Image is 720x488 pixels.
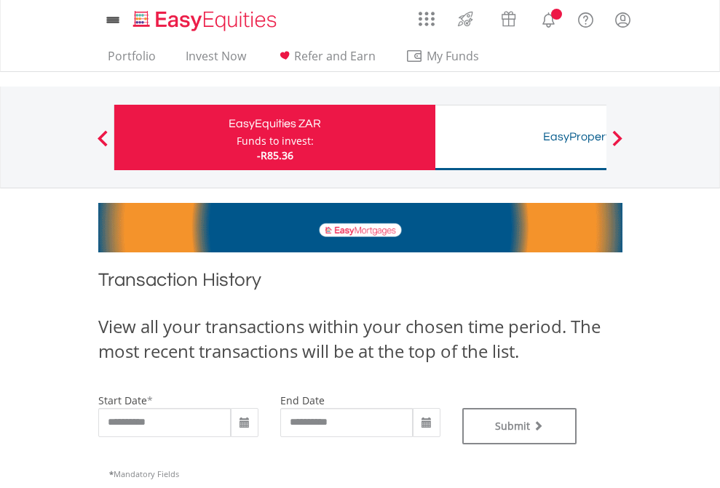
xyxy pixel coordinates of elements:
a: Portfolio [102,49,162,71]
button: Next [603,137,632,152]
img: thrive-v2.svg [454,7,478,31]
a: AppsGrid [409,4,444,27]
label: end date [280,393,325,407]
img: grid-menu-icon.svg [419,11,435,27]
a: Refer and Earn [270,49,381,71]
span: Mandatory Fields [109,468,179,479]
a: Vouchers [487,4,530,31]
div: EasyEquities ZAR [123,113,427,134]
label: start date [98,393,147,407]
a: Invest Now [180,49,252,71]
span: -R85.36 [257,148,293,162]
div: View all your transactions within your chosen time period. The most recent transactions will be a... [98,314,622,364]
a: Home page [127,4,282,33]
img: vouchers-v2.svg [497,7,521,31]
button: Previous [88,137,117,152]
span: Refer and Earn [294,48,376,64]
div: Funds to invest: [237,134,314,148]
a: FAQ's and Support [567,4,604,33]
h1: Transaction History [98,267,622,300]
span: My Funds [406,47,501,65]
img: EasyMortage Promotion Banner [98,203,622,252]
button: Submit [462,408,577,444]
img: EasyEquities_Logo.png [130,9,282,33]
a: Notifications [530,4,567,33]
a: My Profile [604,4,641,36]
